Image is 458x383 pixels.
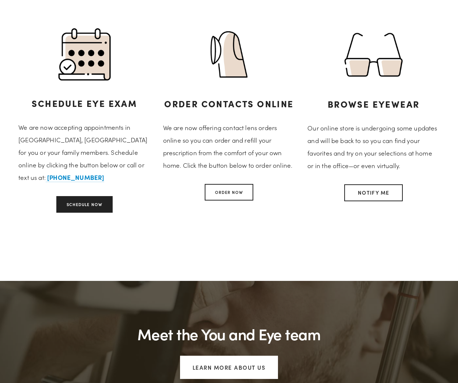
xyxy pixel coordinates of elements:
[102,325,356,343] h2: Meet the You and Eye team
[56,196,113,213] a: Schedule Now
[307,27,440,83] img: Pair of glasses icon
[18,121,151,184] p: We are now accepting appointments in [GEOGRAPHIC_DATA], [GEOGRAPHIC_DATA] for you or your family ...
[344,184,403,201] button: Notify me
[163,95,295,112] h3: Order Contacts Online
[205,184,254,201] a: Order Now
[47,173,104,181] strong: [PHONE_NUMBER]
[307,95,440,113] h3: Browse Eyewear
[307,122,440,172] p: Our online store is undergoing some updates and will be back to so you can find your favorites an...
[46,173,105,182] a: [PHONE_NUMBER]
[18,94,151,112] h3: Schedule Eye Exam
[180,356,278,379] a: Learn more about us
[163,121,295,171] p: We are now offering contact lens orders online so you can order and refill your prescription from...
